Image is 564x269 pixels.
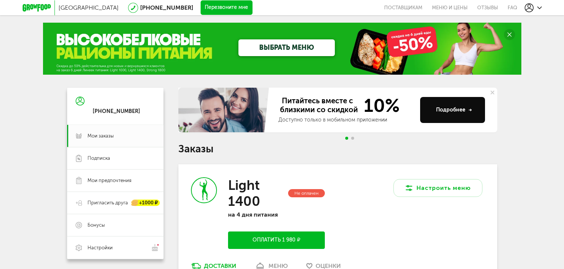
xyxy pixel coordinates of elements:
[351,137,354,140] span: Go to slide 2
[228,211,324,218] p: на 4 дня питания
[228,231,324,249] button: Оплатить 1 980 ₽
[67,125,164,147] a: Мои заказы
[359,96,400,115] span: 10%
[140,4,193,11] a: [PHONE_NUMBER]
[67,236,164,259] a: Настройки
[288,189,325,198] div: Не оплачен
[88,244,113,251] span: Настройки
[67,147,164,169] a: Подписка
[228,177,286,209] h3: Light 1400
[88,133,114,139] span: Мои заказы
[436,106,472,114] div: Подробнее
[278,116,414,124] div: Доступно только в мобильном приложении
[67,192,164,214] a: Пригласить друга +1000 ₽
[67,214,164,236] a: Бонусы
[88,200,128,206] span: Пригласить друга
[88,222,105,229] span: Бонусы
[178,144,497,154] h1: Заказы
[345,137,348,140] span: Go to slide 1
[59,4,119,11] span: [GEOGRAPHIC_DATA]
[420,97,485,123] button: Подробнее
[201,0,253,15] button: Перезвоните мне
[393,179,482,197] button: Настроить меню
[88,155,110,162] span: Подписка
[93,108,140,115] div: [PHONE_NUMBER]
[178,88,271,132] img: family-banner.579af9d.jpg
[132,200,160,206] div: +1000 ₽
[67,169,164,192] a: Мои предпочтения
[238,39,335,56] a: ВЫБРАТЬ МЕНЮ
[88,177,131,184] span: Мои предпочтения
[278,96,359,115] span: Питайтесь вместе с близкими со скидкой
